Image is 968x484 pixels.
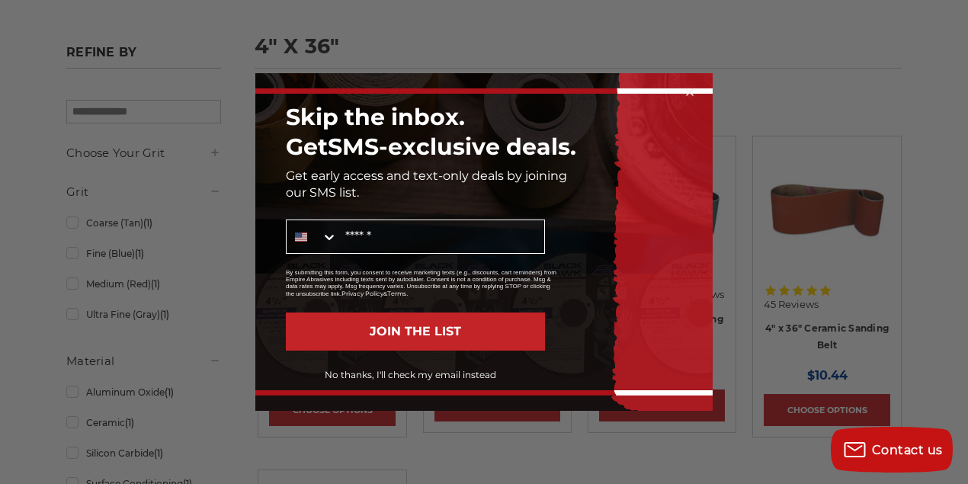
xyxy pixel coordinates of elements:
a: Privacy Policy [341,290,383,297]
span: our SMS list. [286,185,359,200]
button: Search Countries [287,220,338,253]
button: Close dialog [682,85,697,100]
span: Skip the inbox. [286,103,465,131]
img: United States [295,231,307,243]
span: Get [286,133,328,161]
span: SMS-exclusive deals. [328,133,576,161]
span: Contact us [872,443,943,457]
p: By submitting this form, you consent to receive marketing texts (e.g., discounts, cart reminders)... [286,269,560,297]
span: Get early access and text-only deals by joining [286,168,567,183]
a: Terms [387,290,406,297]
button: JOIN THE LIST [286,313,545,351]
button: No thanks, I'll check my email instead [275,362,545,388]
button: Contact us [831,427,953,473]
